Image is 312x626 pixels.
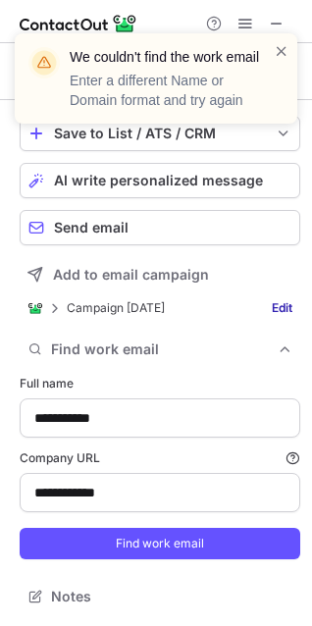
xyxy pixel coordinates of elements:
[54,173,263,188] span: AI write personalized message
[20,210,300,245] button: Send email
[20,257,300,292] button: Add to email campaign
[20,449,300,467] label: Company URL
[264,298,300,318] a: Edit
[20,583,300,610] button: Notes
[20,336,300,363] button: Find work email
[51,588,292,605] span: Notes
[70,71,250,110] p: Enter a different Name or Domain format and try again
[20,12,137,35] img: ContactOut v5.3.10
[27,300,43,316] img: ContactOut
[53,267,209,283] span: Add to email campaign
[51,340,277,358] span: Find work email
[54,220,129,235] span: Send email
[67,301,165,315] p: Campaign [DATE]
[70,47,250,67] header: We couldn't find the work email
[27,300,165,316] div: Campaign 10/03/2025
[28,47,60,78] img: warning
[20,375,300,392] label: Full name
[20,163,300,198] button: AI write personalized message
[20,528,300,559] button: Find work email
